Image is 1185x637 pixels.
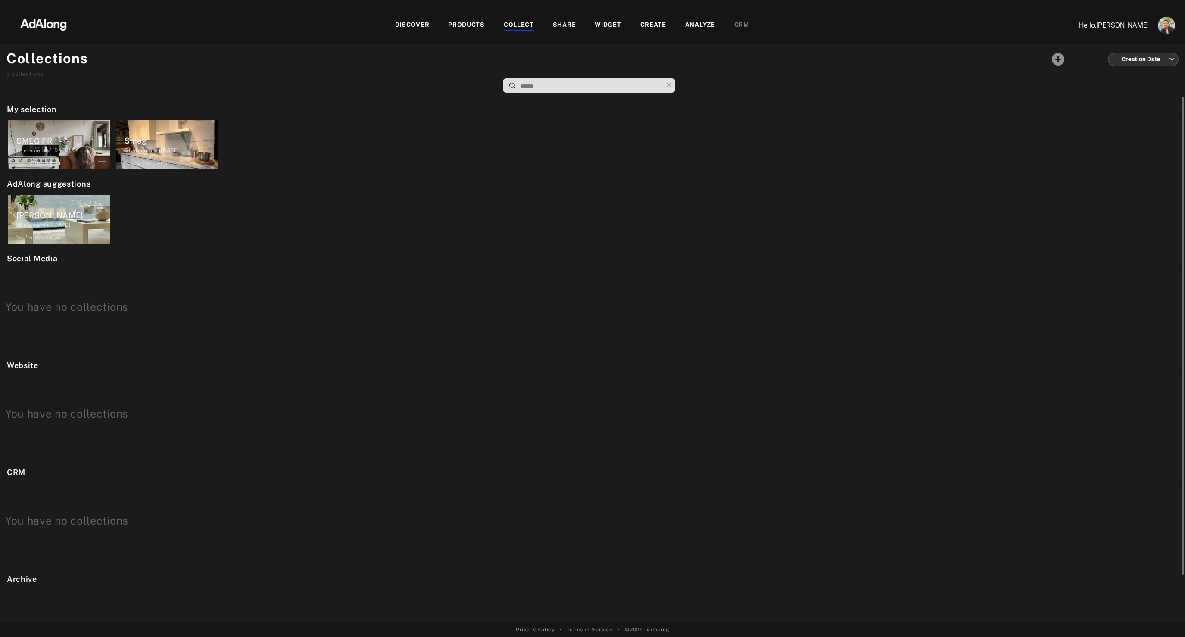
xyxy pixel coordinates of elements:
[6,48,88,69] h1: Collections
[7,466,1182,478] h2: CRM
[125,135,218,147] div: Smeg
[7,359,1182,371] h2: Website
[16,147,22,153] span: 12
[553,20,576,31] div: SHARE
[6,11,81,37] img: 63233d7d88ed69de3c212112c67096b6.png
[16,221,110,229] div: elements · [DATE]
[567,626,612,634] a: Terms of Service
[448,20,485,31] div: PRODUCTS
[16,135,110,147] div: SMEG FR
[6,71,10,77] span: 3
[7,253,1182,264] h2: Social Media
[125,159,170,167] div: You're the owner
[125,147,218,154] div: elements · [DATE]
[16,209,110,221] div: [PERSON_NAME]
[1142,596,1185,637] iframe: Chat Widget
[395,20,430,31] div: DISCOVER
[734,20,749,31] div: CRM
[1156,15,1177,36] button: Account settings
[7,178,1182,190] h2: AdAlong suggestions
[16,159,62,167] div: You're the owner
[16,147,110,154] div: elements · [DATE]
[125,147,131,153] span: 51
[1047,48,1069,70] button: Add a collecton
[1158,17,1175,34] img: ACg8ocLjEk1irI4XXb49MzUGwa4F_C3PpCyg-3CPbiuLEZrYEA=s96-c
[595,20,621,31] div: WIDGET
[5,192,113,246] div: [PERSON_NAME]16 elements ·[DATE]You're the owner
[16,222,22,228] span: 16
[1116,48,1174,71] div: Creation Date
[16,234,62,241] div: You're the owner
[1063,20,1149,31] p: Hello, [PERSON_NAME]
[516,626,555,634] a: Privacy Policy
[6,70,88,78] div: collections
[504,20,534,31] div: COLLECT
[640,20,666,31] div: CREATE
[7,103,1182,115] h2: My selection
[560,626,562,634] span: •
[7,573,1182,585] h2: Archive
[618,626,620,634] span: •
[5,118,113,172] div: SMEG FR12 elements ·[DATE]You're the owner
[685,20,715,31] div: ANALYZE
[625,626,669,634] span: © 2025 - Adalong
[113,118,221,172] div: Smeg51 elements ·[DATE]You're the owner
